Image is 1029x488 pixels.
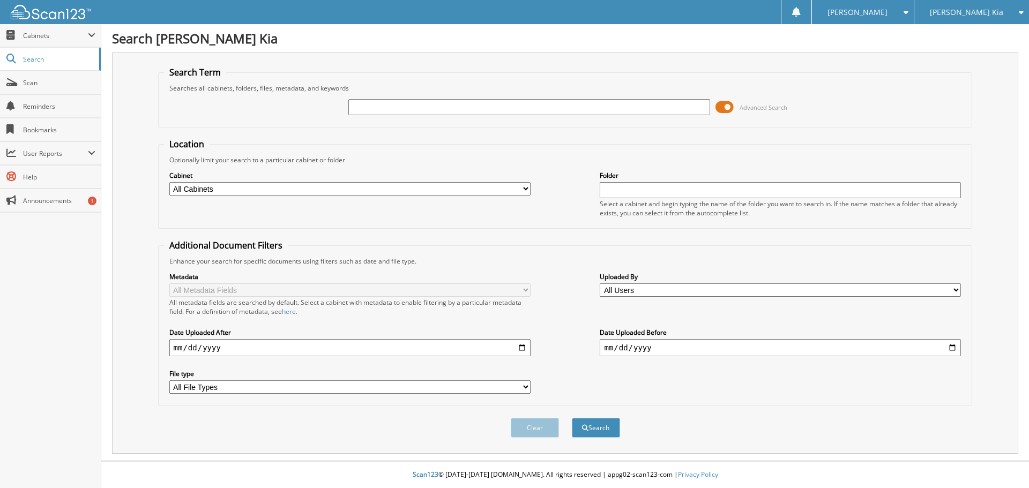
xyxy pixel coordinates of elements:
label: Folder [600,171,961,180]
span: Bookmarks [23,125,95,134]
label: Date Uploaded Before [600,328,961,337]
div: Searches all cabinets, folders, files, metadata, and keywords [164,84,967,93]
button: Clear [511,418,559,438]
span: User Reports [23,149,88,158]
span: [PERSON_NAME] [827,9,888,16]
label: File type [169,369,531,378]
a: Privacy Policy [678,470,718,479]
a: here [282,307,296,316]
div: Select a cabinet and begin typing the name of the folder you want to search in. If the name match... [600,199,961,217]
legend: Additional Document Filters [164,239,288,251]
div: All metadata fields are searched by default. Select a cabinet with metadata to enable filtering b... [169,298,531,316]
label: Metadata [169,272,531,281]
div: © [DATE]-[DATE] [DOMAIN_NAME]. All rights reserved | appg02-scan123-com | [101,462,1029,488]
button: Search [572,418,620,438]
img: scan123-logo-white.svg [11,5,91,19]
span: Reminders [23,102,95,111]
span: Help [23,172,95,182]
input: start [169,339,531,356]
label: Uploaded By [600,272,961,281]
h1: Search [PERSON_NAME] Kia [112,29,1018,47]
span: [PERSON_NAME] Kia [930,9,1003,16]
span: Advanced Search [740,103,787,111]
span: Scan123 [413,470,438,479]
legend: Location [164,138,210,150]
input: end [600,339,961,356]
div: 1 [88,197,96,205]
div: Enhance your search for specific documents using filters such as date and file type. [164,257,967,266]
span: Search [23,55,94,64]
span: Announcements [23,196,95,205]
legend: Search Term [164,66,226,78]
span: Cabinets [23,31,88,40]
label: Date Uploaded After [169,328,531,337]
label: Cabinet [169,171,531,180]
div: Optionally limit your search to a particular cabinet or folder [164,155,967,164]
span: Scan [23,78,95,87]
